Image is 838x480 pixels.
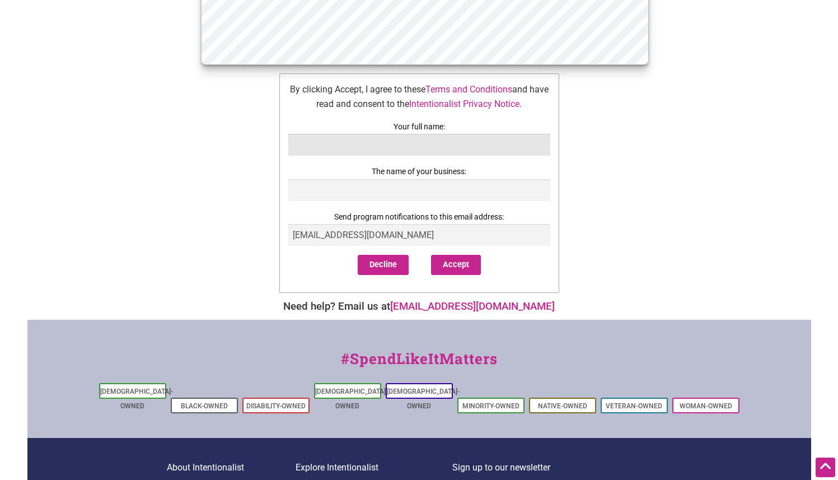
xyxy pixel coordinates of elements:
[288,120,550,134] label: Your full name:
[288,210,550,224] label: Send program notifications to this email address:
[431,255,481,275] button: Accept
[452,460,671,475] p: Sign up to our newsletter
[181,402,228,410] a: Black-Owned
[33,299,806,314] div: Need help? Email us at
[390,300,555,313] a: [EMAIL_ADDRESS][DOMAIN_NAME]
[409,99,522,109] a: Intentionalist Privacy Notice.
[288,82,550,111] p: By clicking Accept, I agree to these and have read and consent to the
[538,402,587,410] a: Native-Owned
[358,255,409,275] button: Decline
[816,458,835,477] div: Scroll Back to Top
[27,348,811,381] div: #SpendLikeItMatters
[288,165,550,179] label: The name of your business:
[296,460,452,475] p: Explore Intentionalist
[606,402,662,410] a: Veteran-Owned
[387,388,460,410] a: [DEMOGRAPHIC_DATA]-Owned
[462,402,519,410] a: Minority-Owned
[246,402,306,410] a: Disability-Owned
[680,402,732,410] a: Woman-Owned
[100,388,173,410] a: [DEMOGRAPHIC_DATA]-Owned
[167,460,296,475] p: About Intentionalist
[315,388,388,410] a: [DEMOGRAPHIC_DATA]-Owned
[425,84,512,95] a: Terms and Conditions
